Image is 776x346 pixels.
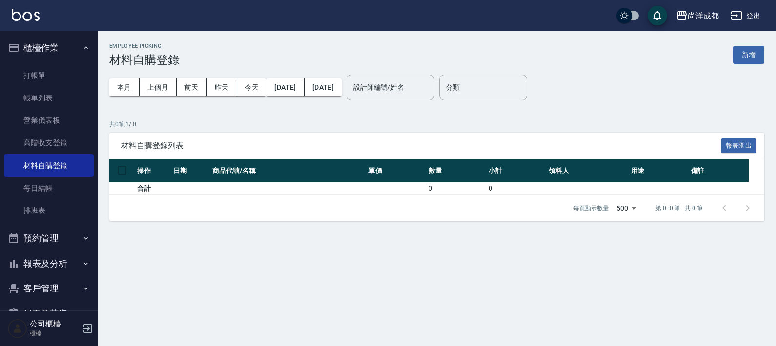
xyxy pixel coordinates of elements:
td: 合計 [135,182,171,195]
button: 報表匯出 [721,138,757,154]
button: 前天 [177,78,207,96]
a: 報表匯出 [721,140,757,150]
a: 打帳單 [4,64,94,87]
p: 第 0–0 筆 共 0 筆 [655,204,703,212]
p: 櫃檯 [30,329,80,338]
button: 員工及薪資 [4,301,94,327]
button: 本月 [109,78,140,96]
th: 備註 [689,159,749,182]
th: 用途 [629,159,689,182]
p: 共 0 筆, 1 / 0 [109,120,764,129]
a: 高階收支登錄 [4,132,94,154]
button: [DATE] [266,78,304,96]
th: 商品代號/名稱 [210,159,366,182]
button: 預約管理 [4,226,94,251]
td: 0 [426,182,486,195]
th: 操作 [135,159,171,182]
a: 每日結帳 [4,177,94,199]
button: 尚洋成都 [672,6,723,26]
button: 上個月 [140,78,177,96]
a: 帳單列表 [4,87,94,109]
button: 櫃檯作業 [4,35,94,60]
a: 排班表 [4,199,94,222]
h3: 材料自購登錄 [109,53,180,67]
button: 新增 [733,46,764,64]
img: Logo [12,9,40,21]
a: 營業儀表板 [4,109,94,132]
button: 昨天 [207,78,237,96]
button: 報表及分析 [4,251,94,276]
a: 材料自購登錄 [4,154,94,177]
img: Person [8,319,27,338]
th: 領料人 [546,159,628,182]
button: 登出 [727,7,764,25]
button: 今天 [237,78,267,96]
button: save [648,6,667,25]
div: 尚洋成都 [688,10,719,22]
button: 客戶管理 [4,276,94,301]
p: 每頁顯示數量 [573,204,609,212]
span: 材料自購登錄列表 [121,141,721,151]
th: 日期 [171,159,210,182]
div: 500 [613,195,640,221]
th: 小計 [486,159,546,182]
button: [DATE] [305,78,342,96]
a: 新增 [733,50,764,59]
td: 0 [486,182,546,195]
th: 數量 [426,159,486,182]
h2: Employee Picking [109,43,180,49]
h5: 公司櫃檯 [30,319,80,329]
th: 單價 [366,159,426,182]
